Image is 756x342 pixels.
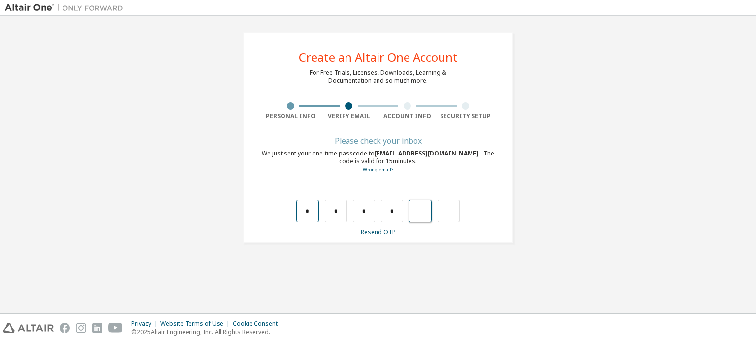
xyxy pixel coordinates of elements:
[60,323,70,333] img: facebook.svg
[437,112,495,120] div: Security Setup
[92,323,102,333] img: linkedin.svg
[131,328,283,336] p: © 2025 Altair Engineering, Inc. All Rights Reserved.
[76,323,86,333] img: instagram.svg
[160,320,233,328] div: Website Terms of Use
[3,323,54,333] img: altair_logo.svg
[320,112,378,120] div: Verify Email
[261,112,320,120] div: Personal Info
[363,166,393,173] a: Go back to the registration form
[5,3,128,13] img: Altair One
[378,112,437,120] div: Account Info
[233,320,283,328] div: Cookie Consent
[261,150,495,174] div: We just sent your one-time passcode to . The code is valid for 15 minutes.
[108,323,123,333] img: youtube.svg
[299,51,458,63] div: Create an Altair One Account
[375,149,480,157] span: [EMAIL_ADDRESS][DOMAIN_NAME]
[261,138,495,144] div: Please check your inbox
[310,69,446,85] div: For Free Trials, Licenses, Downloads, Learning & Documentation and so much more.
[361,228,396,236] a: Resend OTP
[131,320,160,328] div: Privacy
